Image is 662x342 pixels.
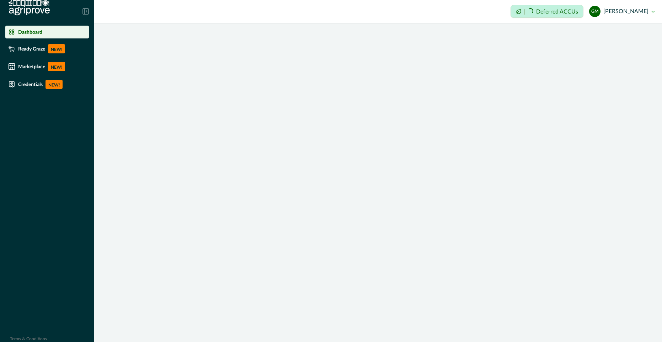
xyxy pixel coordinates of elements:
[18,29,42,35] p: Dashboard
[48,44,65,53] p: NEW!
[5,41,89,56] a: Ready GrazeNEW!
[536,9,578,14] p: Deferred ACCUs
[589,3,655,20] button: Gayathri Menakath[PERSON_NAME]
[18,46,45,52] p: Ready Graze
[18,81,43,87] p: Credentials
[48,62,65,71] p: NEW!
[5,26,89,38] a: Dashboard
[5,59,89,74] a: MarketplaceNEW!
[18,64,45,69] p: Marketplace
[10,337,47,341] a: Terms & Conditions
[46,80,63,89] p: NEW!
[5,77,89,92] a: CredentialsNEW!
